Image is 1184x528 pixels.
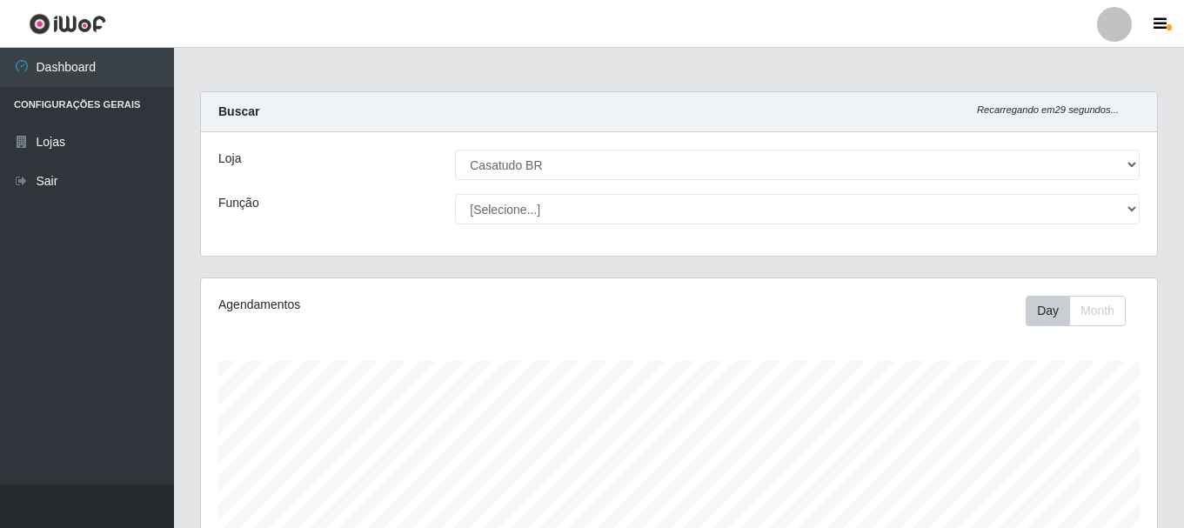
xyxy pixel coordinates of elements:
[1026,296,1070,326] button: Day
[29,13,106,35] img: CoreUI Logo
[1026,296,1126,326] div: First group
[218,296,587,314] div: Agendamentos
[1069,296,1126,326] button: Month
[218,104,259,118] strong: Buscar
[218,194,259,212] label: Função
[218,150,241,168] label: Loja
[1026,296,1140,326] div: Toolbar with button groups
[977,104,1119,115] i: Recarregando em 29 segundos...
